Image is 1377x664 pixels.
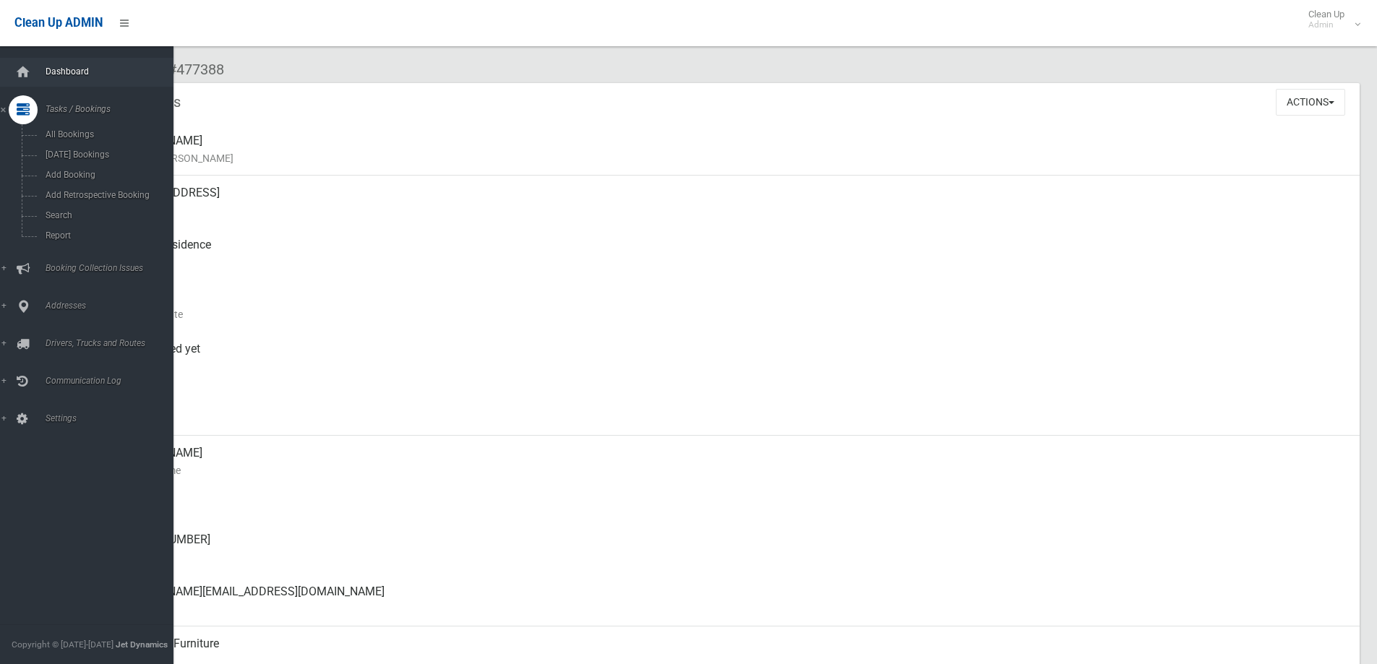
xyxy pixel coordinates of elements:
[41,263,184,273] span: Booking Collection Issues
[116,176,1348,228] div: [STREET_ADDRESS]
[116,600,1348,618] small: Email
[41,104,184,114] span: Tasks / Bookings
[64,574,1360,626] a: [PERSON_NAME][EMAIL_ADDRESS][DOMAIN_NAME]Email
[116,306,1348,323] small: Collection Date
[41,230,172,241] span: Report
[116,202,1348,219] small: Address
[41,150,172,160] span: [DATE] Bookings
[1301,9,1359,30] span: Clean Up
[1276,89,1345,116] button: Actions
[41,210,172,220] span: Search
[116,150,1348,167] small: Name of [PERSON_NAME]
[41,190,172,200] span: Add Retrospective Booking
[116,548,1348,566] small: Landline
[41,66,184,77] span: Dashboard
[12,639,113,650] span: Copyright © [DATE]-[DATE]
[116,254,1348,271] small: Pickup Point
[116,332,1348,384] div: Not collected yet
[116,462,1348,479] small: Contact Name
[41,338,184,348] span: Drivers, Trucks and Routes
[41,301,184,311] span: Addresses
[41,413,184,423] span: Settings
[116,574,1348,626] div: [PERSON_NAME][EMAIL_ADDRESS][DOMAIN_NAME]
[116,496,1348,514] small: Mobile
[41,170,172,180] span: Add Booking
[41,129,172,139] span: All Bookings
[116,522,1348,574] div: [PHONE_NUMBER]
[116,280,1348,332] div: [DATE]
[116,384,1348,436] div: [DATE]
[1308,20,1344,30] small: Admin
[14,16,103,30] span: Clean Up ADMIN
[41,376,184,386] span: Communication Log
[116,410,1348,427] small: Zone
[116,358,1348,375] small: Collected At
[158,56,224,83] li: #477388
[116,124,1348,176] div: [PERSON_NAME]
[116,436,1348,488] div: [PERSON_NAME]
[116,639,168,650] strong: Jet Dynamics
[116,228,1348,280] div: Front of Residence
